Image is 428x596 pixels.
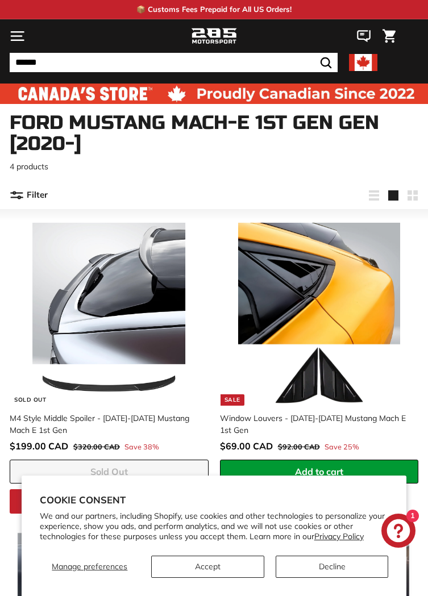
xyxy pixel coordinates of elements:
[220,460,419,484] button: Add to cart
[220,440,273,452] span: $69.00 CAD
[10,112,418,155] h1: Ford Mustang Mach-E 1st Gen Gen [2020-]
[40,511,389,542] p: We and our partners, including Shopify, use cookies and other technologies to personalize your ex...
[10,489,209,514] button: Notify me
[377,20,401,52] a: Cart
[378,514,419,551] inbox-online-store-chat: Shopify online store chat
[276,556,389,578] button: Decline
[73,442,120,451] span: $320.00 CAD
[192,27,237,46] img: Logo_285_Motorsport_areodynamics_components
[90,466,128,477] span: Sold Out
[278,442,320,451] span: $92.00 CAD
[10,460,209,484] button: Sold Out
[151,556,264,578] button: Accept
[10,161,418,173] p: 4 products
[220,412,412,436] div: Window Louvers - [DATE]-[DATE] Mustang Mach E 1st Gen
[40,494,389,506] h2: Cookie consent
[314,531,364,541] a: Privacy Policy
[10,394,50,406] div: Sold Out
[221,394,244,406] div: Sale
[40,556,140,578] button: Manage preferences
[10,440,68,452] span: $199.00 CAD
[124,441,159,452] span: Save 38%
[10,215,209,460] a: Sold Out M4 Style Middle Spoiler - [DATE]-[DATE] Mustang Mach E 1st Gen Save 38%
[220,215,419,460] a: Sale Window Louvers - [DATE]-[DATE] Mustang Mach E 1st Gen Save 25%
[10,182,48,209] button: Filter
[325,441,359,452] span: Save 25%
[136,4,292,15] p: 📦 Customs Fees Prepaid for All US Orders!
[52,561,127,572] span: Manage preferences
[10,53,338,72] input: Search
[295,466,343,477] span: Add to cart
[10,412,202,436] div: M4 Style Middle Spoiler - [DATE]-[DATE] Mustang Mach E 1st Gen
